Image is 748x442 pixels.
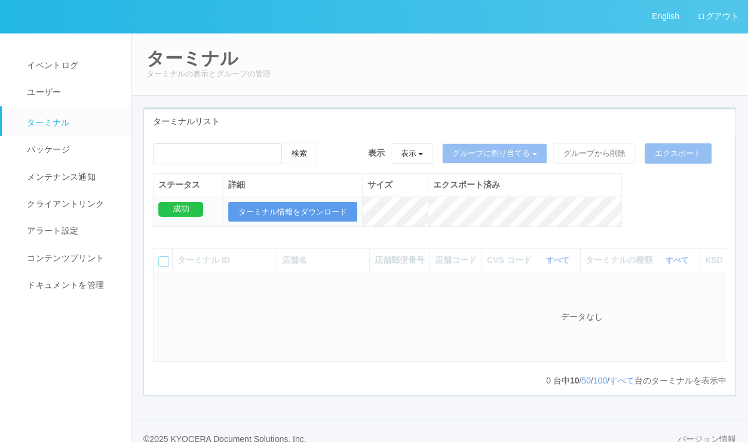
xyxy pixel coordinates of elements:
span: 表示 [368,147,385,159]
h2: ターミナル [146,48,733,68]
a: すべて [609,376,634,385]
div: ステータス [158,179,218,191]
button: ターミナル情報をダウンロード [228,202,357,222]
a: すべて [666,256,692,265]
button: 検索 [281,143,317,164]
div: サイズ [367,179,423,191]
button: エクスポート [645,143,712,164]
span: メンテナンス通知 [24,172,96,182]
a: ユーザー [2,79,142,106]
button: グループに割り当てる [442,143,547,164]
a: 50 [581,376,591,385]
span: イベントログ [24,60,78,70]
p: 台中 / / / 台のターミナルを表示中 [546,375,726,387]
a: ドキュメントを管理 [2,272,142,299]
span: クライアントリンク [24,199,104,208]
span: パッケージ [24,145,70,154]
span: CVS コード [487,254,535,266]
a: アラート設定 [2,217,142,244]
a: イベントログ [2,52,142,79]
div: 成功 [158,202,203,217]
span: 10 [570,376,580,385]
button: 表示 [391,143,434,164]
span: ターミナルの種類 [585,254,655,266]
span: 0 [546,376,553,385]
p: ターミナルの表示とグループの管理 [146,68,733,80]
span: コンテンツプリント [24,253,104,263]
span: ドキュメントを管理 [24,280,104,290]
a: コンテンツプリント [2,245,142,272]
div: ターミナルリスト [144,109,735,134]
button: すべて [663,254,695,266]
button: すべて [543,254,575,266]
div: エクスポート済み [433,179,617,191]
div: 詳細 [228,179,357,191]
span: ターミナル [24,118,70,127]
a: ターミナル [2,106,142,136]
span: 店舗郵便番号 [375,255,425,265]
span: 店舗名 [282,255,307,265]
a: クライアントリンク [2,191,142,217]
span: 店舗コード [435,255,477,265]
a: すべて [546,256,572,265]
a: 100 [593,376,607,385]
div: ターミナル ID [177,254,272,266]
a: パッケージ [2,136,142,163]
span: ユーザー [24,87,61,97]
button: グループから削除 [553,143,636,164]
a: メンテナンス通知 [2,164,142,191]
span: アラート設定 [24,226,78,235]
